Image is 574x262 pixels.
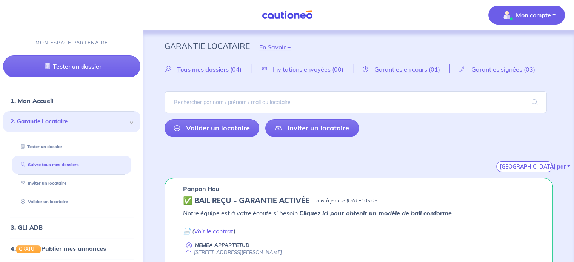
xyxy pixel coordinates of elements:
p: Garantie Locataire [165,39,250,53]
span: Tous mes dossiers [177,66,229,73]
a: Garanties en cours(01) [353,66,449,73]
button: [GEOGRAPHIC_DATA] par [496,161,553,172]
span: 2. Garantie Locataire [11,117,127,126]
a: Tous mes dossiers(04) [165,66,251,73]
p: NEMEA APPART'ETUD [195,242,249,249]
img: illu_account_valid_menu.svg [501,9,513,21]
em: 📄 ( ) [183,227,235,235]
a: Inviter un locataire [18,181,66,186]
div: 1. Mon Accueil [3,93,140,108]
a: Tester un dossier [18,144,62,149]
a: Cliquez ici pour obtenir un modèle de bail conforme [299,209,452,217]
a: 1. Mon Accueil [11,97,53,104]
span: search [523,92,547,113]
a: Suivre tous mes dossiers [18,162,79,167]
p: - mis à jour le [DATE] 05:05 [312,197,377,205]
div: Valider un locataire [12,196,131,208]
input: Rechercher par nom / prénom / mail du locataire [165,91,547,113]
em: Notre équipe est à votre écoute si besoin. [183,209,452,217]
a: Garanties signées(03) [450,66,545,73]
div: 4.GRATUITPublier mes annonces [3,241,140,256]
div: Suivre tous mes dossiers [12,159,131,171]
p: MON ESPACE PARTENAIRE [35,39,108,46]
div: state: CONTRACT-VALIDATED, Context: IN-LANDLORD,IS-GL-CAUTION-IN-LANDLORD [183,196,534,205]
div: 3. GLI ADB [3,220,140,235]
a: Inviter un locataire [265,119,359,137]
a: Valider un locataire [165,119,259,137]
span: (01) [429,66,440,73]
span: Garanties en cours [374,66,427,73]
p: Mon compte [516,11,551,20]
span: (00) [332,66,343,73]
a: Invitations envoyées(00) [251,66,353,73]
span: Invitations envoyées [273,66,331,73]
h5: ✅ BAIL REÇU - GARANTIE ACTIVÉE [183,196,309,205]
span: (03) [524,66,535,73]
a: 4.GRATUITPublier mes annonces [11,245,106,252]
p: Panpan Hou [183,184,219,193]
span: Garanties signées [471,66,522,73]
a: Tester un dossier [3,55,140,77]
a: Valider un locataire [18,199,68,204]
a: Voir le contrat [194,227,234,235]
div: Inviter un locataire [12,177,131,190]
a: 3. GLI ADB [11,224,43,231]
img: Cautioneo [259,10,315,20]
div: Tester un dossier [12,141,131,153]
div: [STREET_ADDRESS][PERSON_NAME] [183,249,282,256]
button: En Savoir + [250,36,300,58]
div: 2. Garantie Locataire [3,111,140,132]
span: (04) [230,66,242,73]
button: illu_account_valid_menu.svgMon compte [488,6,565,25]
